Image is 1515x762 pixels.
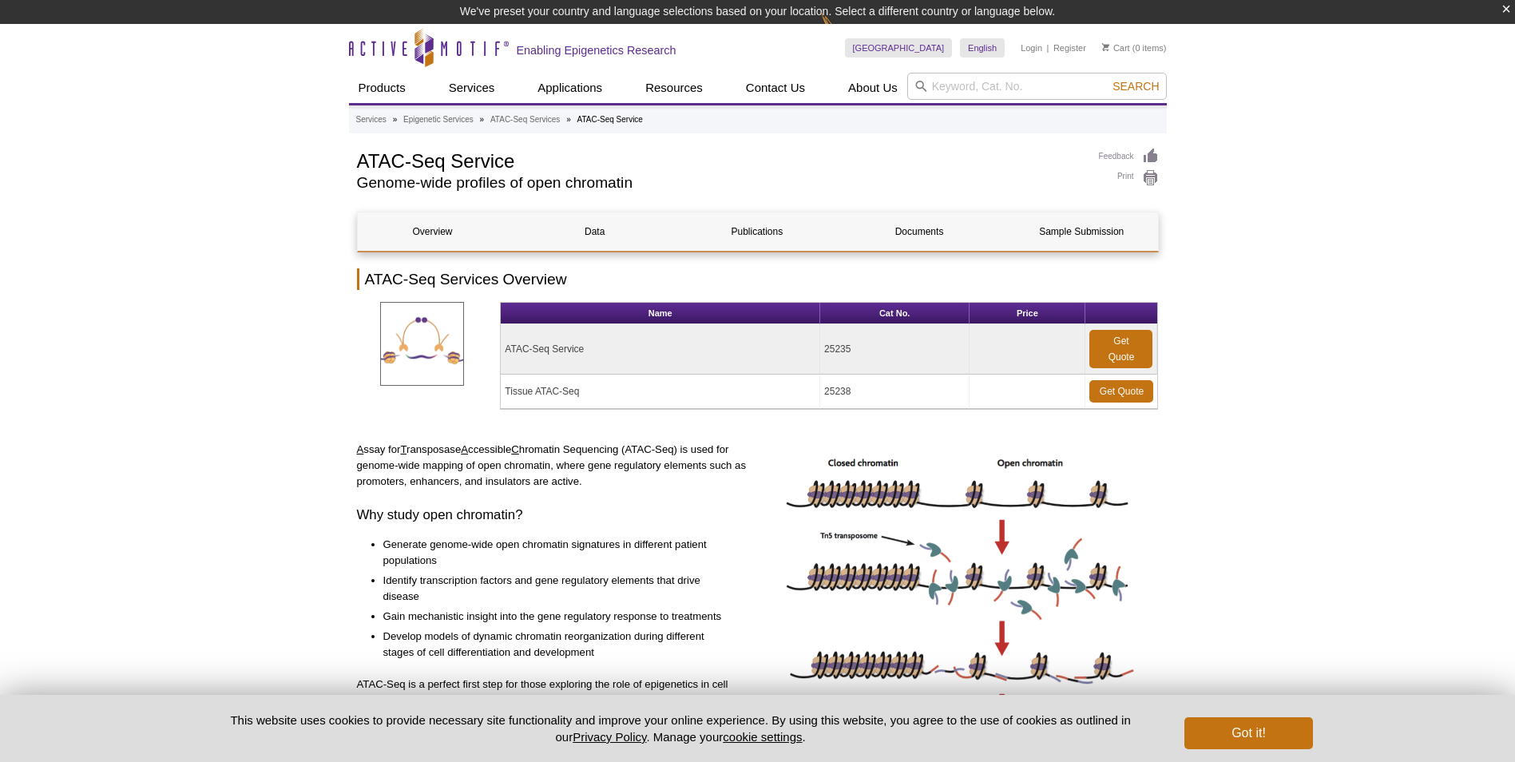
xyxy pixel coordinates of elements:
li: » [480,115,485,124]
li: Gain mechanistic insight into the gene regulatory response to treatments [383,609,736,625]
td: Tissue ATAC-Seq [501,375,820,409]
a: Login [1021,42,1042,54]
button: Search [1108,79,1164,93]
a: Contact Us [736,73,815,103]
a: Data [520,212,670,251]
a: Cart [1102,42,1130,54]
td: 25235 [820,324,970,375]
a: Products [349,73,415,103]
a: Epigenetic Services [403,113,474,127]
li: » [393,115,398,124]
h3: Why study open chromatin? [357,506,752,525]
a: [GEOGRAPHIC_DATA] [845,38,953,58]
u: T [400,443,407,455]
a: Feedback [1099,148,1159,165]
a: English [960,38,1005,58]
a: Overview [358,212,508,251]
p: This website uses cookies to provide necessary site functionality and improve your online experie... [203,712,1159,745]
li: Develop models of dynamic chromatin reorganization during different stages of cell differentiatio... [383,629,736,661]
img: ATAC-SeqServices [380,302,464,386]
u: A [461,443,468,455]
a: Get Quote [1089,330,1152,368]
p: ATAC-Seq is a perfect first step for those exploring the role of epigenetics in cell systems or d... [357,677,752,724]
li: Identify transcription factors and gene regulatory elements that drive disease [383,573,736,605]
th: Cat No. [820,303,970,324]
li: » [566,115,571,124]
img: Change Here [821,12,863,50]
li: Generate genome-wide open chromatin signatures in different patient populations [383,537,736,569]
li: (0 items) [1102,38,1167,58]
h1: ATAC-Seq Service [357,148,1083,172]
u: A [357,443,364,455]
a: Privacy Policy [573,730,646,744]
input: Keyword, Cat. No. [907,73,1167,100]
button: Got it! [1184,717,1312,749]
h2: Genome-wide profiles of open chromatin [357,176,1083,190]
a: Publications [682,212,832,251]
a: Applications [528,73,612,103]
a: Get Quote [1089,380,1153,403]
a: ATAC-Seq Services [490,113,560,127]
td: 25238 [820,375,970,409]
th: Name [501,303,820,324]
p: ssay for ransposase ccessible hromatin Sequencing (ATAC-Seq) is used for genome-wide mapping of o... [357,442,752,490]
a: Sample Submission [1006,212,1156,251]
u: C [511,443,519,455]
span: Search [1112,80,1159,93]
h2: Enabling Epigenetics Research [517,43,676,58]
li: | [1047,38,1049,58]
a: Print [1099,169,1159,187]
li: ATAC-Seq Service [577,115,643,124]
h2: ATAC-Seq Services Overview [357,268,1159,290]
a: Documents [844,212,994,251]
a: Services [439,73,505,103]
button: cookie settings [723,730,802,744]
th: Price [970,303,1085,324]
a: Services [356,113,387,127]
a: Resources [636,73,712,103]
img: Your Cart [1102,43,1109,51]
img: ATAC-Seq image [781,442,1140,752]
a: Register [1053,42,1086,54]
td: ATAC-Seq Service [501,324,820,375]
a: About Us [839,73,907,103]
